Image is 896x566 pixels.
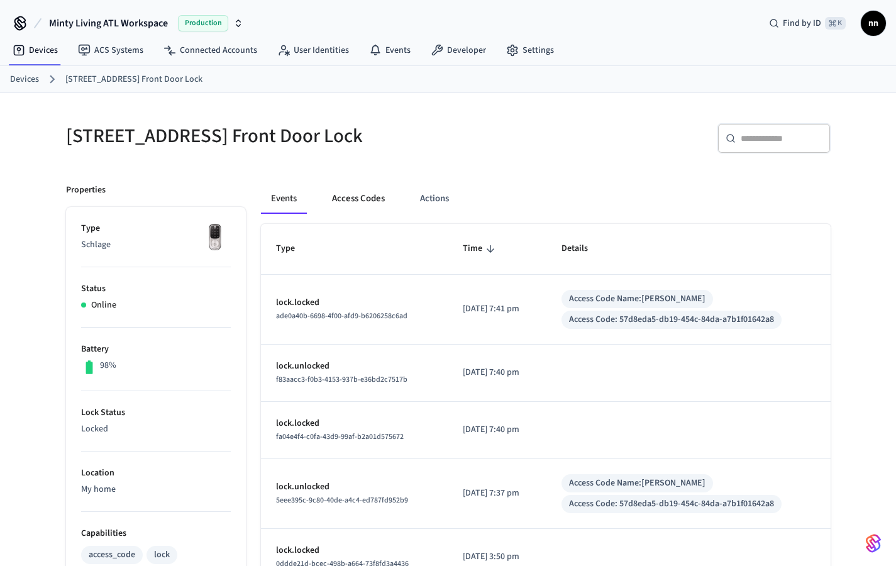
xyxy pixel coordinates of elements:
[81,467,231,480] p: Location
[81,222,231,235] p: Type
[463,423,531,436] p: [DATE] 7:40 pm
[10,73,39,86] a: Devices
[783,17,821,30] span: Find by ID
[267,39,359,62] a: User Identities
[89,548,135,562] div: access_code
[496,39,564,62] a: Settings
[81,527,231,540] p: Capabilities
[359,39,421,62] a: Events
[178,15,228,31] span: Production
[91,299,116,312] p: Online
[100,359,116,372] p: 98%
[66,184,106,197] p: Properties
[463,239,499,258] span: Time
[463,487,531,500] p: [DATE] 7:37 pm
[276,431,404,442] span: fa04e4f4-c0fa-43d9-99af-b2a01d575672
[276,374,407,385] span: f83aacc3-f0b3-4153-937b-e36bd2c7517b
[759,12,856,35] div: Find by ID⌘ K
[68,39,153,62] a: ACS Systems
[862,12,885,35] span: nn
[569,313,774,326] div: Access Code: 57d8eda5-db19-454c-84da-a7b1f01642a8
[66,123,441,149] h5: [STREET_ADDRESS] Front Door Lock
[276,495,408,506] span: 5eee395c-9c80-40de-a4c4-ed787fd952b9
[410,184,459,214] button: Actions
[569,292,705,306] div: Access Code Name: [PERSON_NAME]
[276,360,433,373] p: lock.unlocked
[276,544,433,557] p: lock.locked
[276,417,433,430] p: lock.locked
[861,11,886,36] button: nn
[81,238,231,252] p: Schlage
[81,423,231,436] p: Locked
[81,282,231,296] p: Status
[463,302,531,316] p: [DATE] 7:41 pm
[561,239,604,258] span: Details
[322,184,395,214] button: Access Codes
[49,16,168,31] span: Minty Living ATL Workspace
[261,184,307,214] button: Events
[276,296,433,309] p: lock.locked
[81,483,231,496] p: My home
[153,39,267,62] a: Connected Accounts
[569,477,705,490] div: Access Code Name: [PERSON_NAME]
[65,73,202,86] a: [STREET_ADDRESS] Front Door Lock
[276,480,433,494] p: lock.unlocked
[276,311,407,321] span: ade0a40b-6698-4f00-afd9-b6206258c6ad
[154,548,170,562] div: lock
[463,550,531,563] p: [DATE] 3:50 pm
[199,222,231,253] img: Yale Assure Touchscreen Wifi Smart Lock, Satin Nickel, Front
[421,39,496,62] a: Developer
[3,39,68,62] a: Devices
[825,17,846,30] span: ⌘ K
[276,239,311,258] span: Type
[569,497,774,511] div: Access Code: 57d8eda5-db19-454c-84da-a7b1f01642a8
[261,184,831,214] div: ant example
[463,366,531,379] p: [DATE] 7:40 pm
[81,406,231,419] p: Lock Status
[81,343,231,356] p: Battery
[866,533,881,553] img: SeamLogoGradient.69752ec5.svg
